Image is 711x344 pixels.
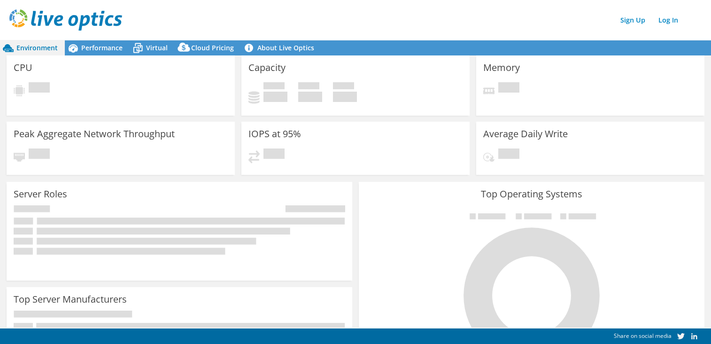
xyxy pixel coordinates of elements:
[483,63,520,73] h3: Memory
[14,129,175,139] h3: Peak Aggregate Network Throughput
[298,82,319,92] span: Free
[616,13,650,27] a: Sign Up
[333,82,354,92] span: Total
[248,63,286,73] h3: Capacity
[654,13,683,27] a: Log In
[29,82,50,95] span: Pending
[16,43,58,52] span: Environment
[498,149,519,161] span: Pending
[14,63,32,73] h3: CPU
[29,149,50,161] span: Pending
[9,9,122,31] img: live_optics_svg.svg
[248,129,301,139] h3: IOPS at 95%
[366,189,697,199] h3: Top Operating Systems
[263,149,285,161] span: Pending
[14,294,127,305] h3: Top Server Manufacturers
[14,189,67,199] h3: Server Roles
[333,92,357,102] h4: 0 GiB
[241,40,321,55] a: About Live Optics
[81,43,123,52] span: Performance
[298,92,322,102] h4: 0 GiB
[614,332,672,340] span: Share on social media
[263,92,287,102] h4: 0 GiB
[263,82,285,92] span: Used
[483,129,568,139] h3: Average Daily Write
[498,82,519,95] span: Pending
[191,43,234,52] span: Cloud Pricing
[146,43,168,52] span: Virtual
